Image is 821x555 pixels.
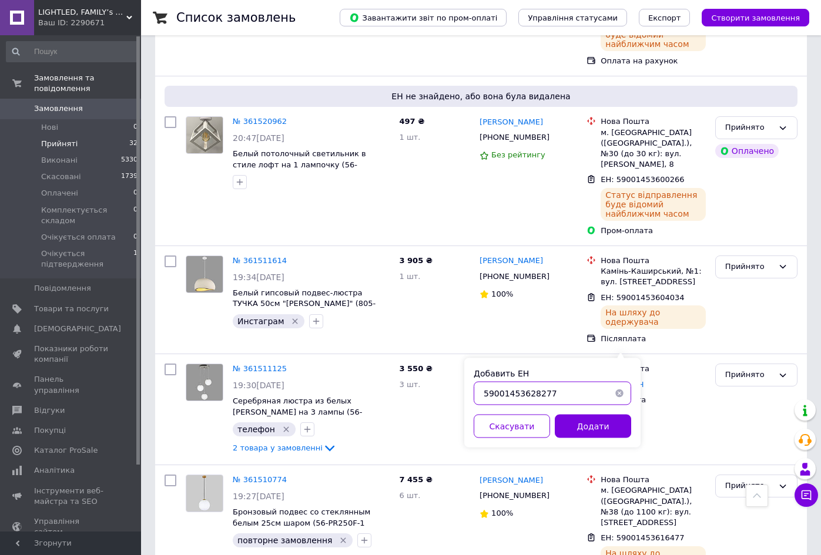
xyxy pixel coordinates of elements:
[795,483,818,507] button: Чат з покупцем
[399,256,432,265] span: 3 905 ₴
[399,475,432,484] span: 7 455 ₴
[399,364,432,373] span: 3 550 ₴
[133,232,138,243] span: 0
[601,334,706,344] div: Післяплата
[121,171,138,182] span: 1739
[477,269,552,284] div: [PHONE_NUMBER]
[233,288,376,319] a: Белый гипсовый подвес-люстра ТУЧКА 50см "[PERSON_NAME]" (805-8002-1)
[725,122,773,134] div: Прийнято
[480,475,543,486] a: [PERSON_NAME]
[702,9,809,26] button: Створити замовлення
[233,443,337,452] a: 2 товара у замовленні
[233,273,284,282] span: 19:34[DATE]
[233,507,370,538] a: Бронзовый подвес со стеклянным белым 25см шаром (56-PR250F-1 BRZ+WH)
[34,486,109,507] span: Інструменти веб-майстра та SEO
[399,133,420,142] span: 1 шт.
[169,90,793,102] span: ЕН не знайдено, або вона була видалена
[133,205,138,226] span: 0
[601,305,706,329] div: На шляху до одержувача
[715,144,779,158] div: Оплачено
[34,425,66,436] span: Покупці
[491,150,545,159] span: Без рейтингу
[601,226,706,236] div: Пром-оплата
[601,255,706,266] div: Нова Пошта
[186,117,223,153] img: Фото товару
[41,155,78,166] span: Виконані
[399,117,424,126] span: 497 ₴
[601,533,684,542] span: ЕН: 59001453616477
[34,344,109,365] span: Показники роботи компанії
[639,9,691,26] button: Експорт
[121,155,138,166] span: 5330
[601,266,706,287] div: Камінь-Каширський, №1: вул. [STREET_ADDRESS]
[339,536,348,545] svg: Видалити мітку
[176,11,296,25] h1: Список замовлень
[725,261,773,273] div: Прийнято
[38,7,126,18] span: LIGHTLED, FAMILY’s LIGHT&GRILL
[34,465,75,476] span: Аналітика
[34,304,109,314] span: Товари та послуги
[41,139,78,149] span: Прийняті
[601,188,706,221] div: Статус відправлення буде відомий найближчим часом
[477,130,552,145] div: [PHONE_NUMBER]
[518,9,627,26] button: Управління статусами
[349,12,497,23] span: Завантажити звіт по пром-оплаті
[233,256,287,265] a: № 361511614
[41,122,58,133] span: Нові
[601,175,684,184] span: ЕН: 59001453600266
[601,395,706,405] div: Післяплата
[491,290,513,298] span: 100%
[233,364,287,373] a: № 361511125
[601,293,684,302] span: ЕН: 59001453604034
[34,374,109,395] span: Панель управління
[601,116,706,127] div: Нова Пошта
[601,485,706,528] div: м. [GEOGRAPHIC_DATA] ([GEOGRAPHIC_DATA].), №38 (до 1100 кг): вул. [STREET_ADDRESS]
[133,248,138,270] span: 1
[233,443,323,452] span: 2 товара у замовленні
[34,516,109,537] span: Управління сайтом
[233,149,366,180] a: Белый потолочный светильник в стиле лофт на 1 лампочку (56-XPR160F-1 WH)
[34,405,65,416] span: Відгуки
[186,116,223,154] a: Фото товару
[528,14,618,22] span: Управління статусами
[237,536,333,545] span: повторне замовлення
[41,205,133,226] span: Комплектується складом
[480,255,543,267] a: [PERSON_NAME]
[34,324,121,334] span: [DEMOGRAPHIC_DATA]
[38,18,141,28] div: Ваш ID: 2290671
[34,445,98,456] span: Каталог ProSale
[399,272,420,281] span: 1 шт.
[399,380,420,389] span: 3 шт.
[233,381,284,390] span: 19:30[DATE]
[186,364,223,401] img: Фото товару
[290,317,300,326] svg: Видалити мітку
[6,41,139,62] input: Пошук
[237,425,275,434] span: телефон
[474,415,550,438] button: Скасувати
[474,369,529,378] label: Добавить ЕН
[648,14,681,22] span: Експорт
[133,188,138,199] span: 0
[186,475,223,512] img: Фото товару
[233,133,284,143] span: 20:47[DATE]
[41,188,78,199] span: Оплачені
[186,256,223,292] img: Фото товару
[282,425,291,434] svg: Видалити мітку
[601,56,706,66] div: Оплата на рахунок
[601,364,706,374] div: Нова Пошта
[555,415,631,438] button: Додати
[725,369,773,381] div: Прийнято
[601,475,706,485] div: Нова Пошта
[399,491,420,500] span: 6 шт.
[233,117,287,126] a: № 361520962
[129,139,138,149] span: 32
[233,475,287,484] a: № 361510774
[491,509,513,517] span: 100%
[133,122,138,133] span: 0
[41,232,116,243] span: Очікується оплата
[233,396,362,427] a: Серебряная люстра из белых [PERSON_NAME] на 3 лампы (56-PR150F-3 CR+WH)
